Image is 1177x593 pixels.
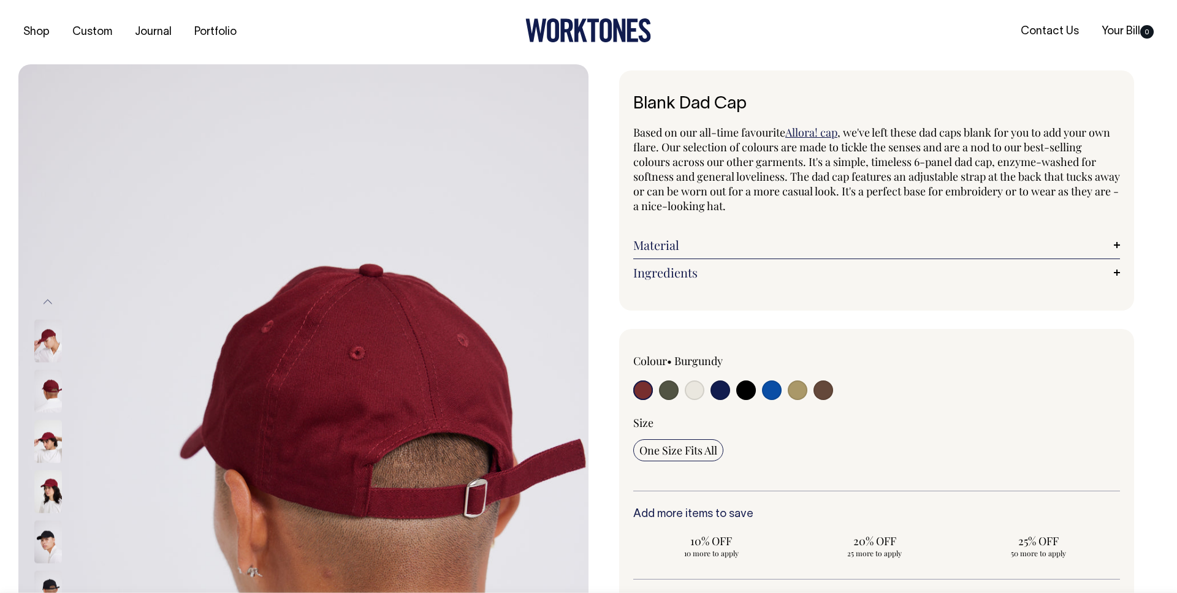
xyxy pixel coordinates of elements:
[633,439,723,461] input: One Size Fits All
[785,125,837,140] a: Allora! cap
[633,508,1120,521] h6: Add more items to save
[633,95,1120,114] h1: Blank Dad Cap
[34,470,62,513] img: burgundy
[633,353,828,368] div: Colour
[39,289,57,316] button: Previous
[633,415,1120,430] div: Size
[1140,25,1154,39] span: 0
[667,353,672,368] span: •
[67,22,117,42] a: Custom
[674,353,723,368] label: Burgundy
[633,125,1120,213] span: , we've left these dad caps blank for you to add your own flare. Our selection of colours are mad...
[633,265,1120,280] a: Ingredients
[34,420,62,463] img: burgundy
[18,22,55,42] a: Shop
[803,548,947,558] span: 25 more to apply
[639,548,783,558] span: 10 more to apply
[633,238,1120,252] a: Material
[34,520,62,563] img: black
[1097,21,1159,42] a: Your Bill0
[797,530,953,562] input: 20% OFF 25 more to apply
[130,22,177,42] a: Journal
[960,530,1116,562] input: 25% OFF 50 more to apply
[639,534,783,548] span: 10% OFF
[633,530,790,562] input: 10% OFF 10 more to apply
[1016,21,1084,42] a: Contact Us
[803,534,947,548] span: 20% OFF
[189,22,242,42] a: Portfolio
[34,369,62,412] img: burgundy
[966,534,1110,548] span: 25% OFF
[34,319,62,362] img: burgundy
[966,548,1110,558] span: 50 more to apply
[633,125,785,140] span: Based on our all-time favourite
[639,443,717,458] span: One Size Fits All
